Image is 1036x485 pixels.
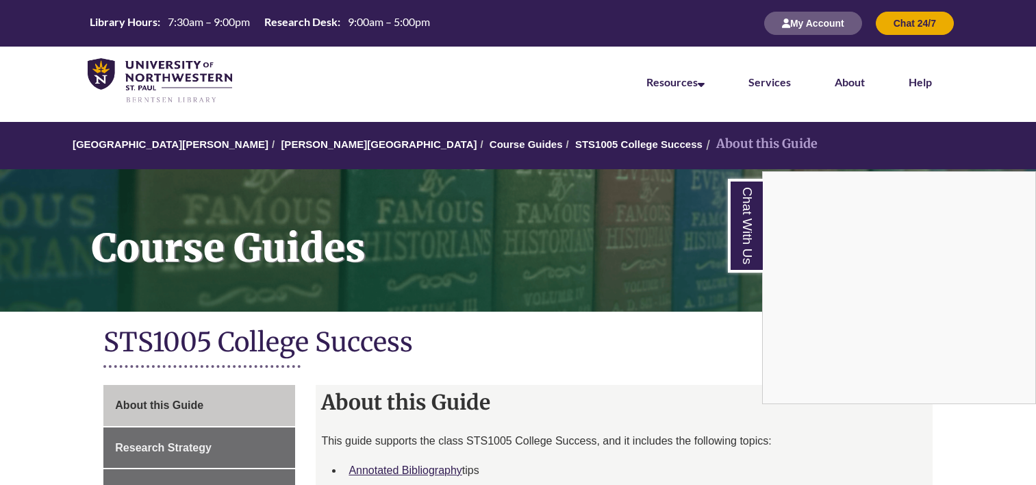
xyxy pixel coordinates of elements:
a: Services [748,75,791,88]
img: UNWSP Library Logo [88,58,232,104]
a: Chat With Us [728,179,763,273]
a: About [835,75,865,88]
iframe: Chat Widget [763,172,1035,403]
a: Help [909,75,932,88]
a: Resources [646,75,705,88]
div: Chat With Us [762,171,1036,404]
